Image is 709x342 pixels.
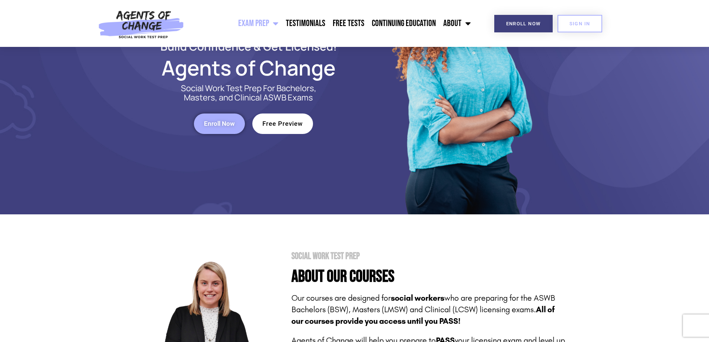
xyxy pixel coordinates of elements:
a: Enroll Now [494,15,553,32]
a: Exam Prep [234,14,282,33]
a: SIGN IN [558,15,602,32]
span: Free Preview [262,121,303,127]
span: SIGN IN [569,21,590,26]
a: Enroll Now [194,114,245,134]
b: All of our courses provide you access until you PASS! [291,305,555,326]
a: Continuing Education [368,14,440,33]
a: Testimonials [282,14,329,33]
nav: Menu [188,14,475,33]
a: Free Tests [329,14,368,33]
a: About [440,14,475,33]
h2: Agents of Change [143,59,355,76]
h1: Social Work Test Prep [291,252,566,261]
p: Our courses are designed for who are preparing for the ASWB Bachelors (BSW), Masters (LMSW) and C... [291,293,566,327]
h4: About Our Courses [291,268,566,285]
a: Free Preview [252,114,313,134]
p: Social Work Test Prep For Bachelors, Masters, and Clinical ASWB Exams [172,84,325,102]
span: Enroll Now [506,21,541,26]
strong: social workers [391,293,444,303]
span: Enroll Now [204,121,235,127]
h2: Build Confidence & Get Licensed! [143,41,355,52]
